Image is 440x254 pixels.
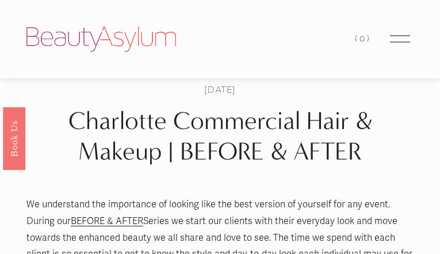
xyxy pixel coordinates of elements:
span: ) [367,33,372,44]
h1: Charlotte Commercial Hair & Makeup | BEFORE & AFTER [26,106,414,166]
a: Book Us [3,107,25,169]
a: (0) [355,31,371,47]
img: Beauty Asylum | Bridal Hair &amp; Makeup Charlotte &amp; Atlanta [26,26,176,52]
span: [DATE] [204,83,236,96]
a: BEFORE & AFTER [71,215,143,227]
span: 0 [359,33,367,44]
span: ( [355,33,359,44]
